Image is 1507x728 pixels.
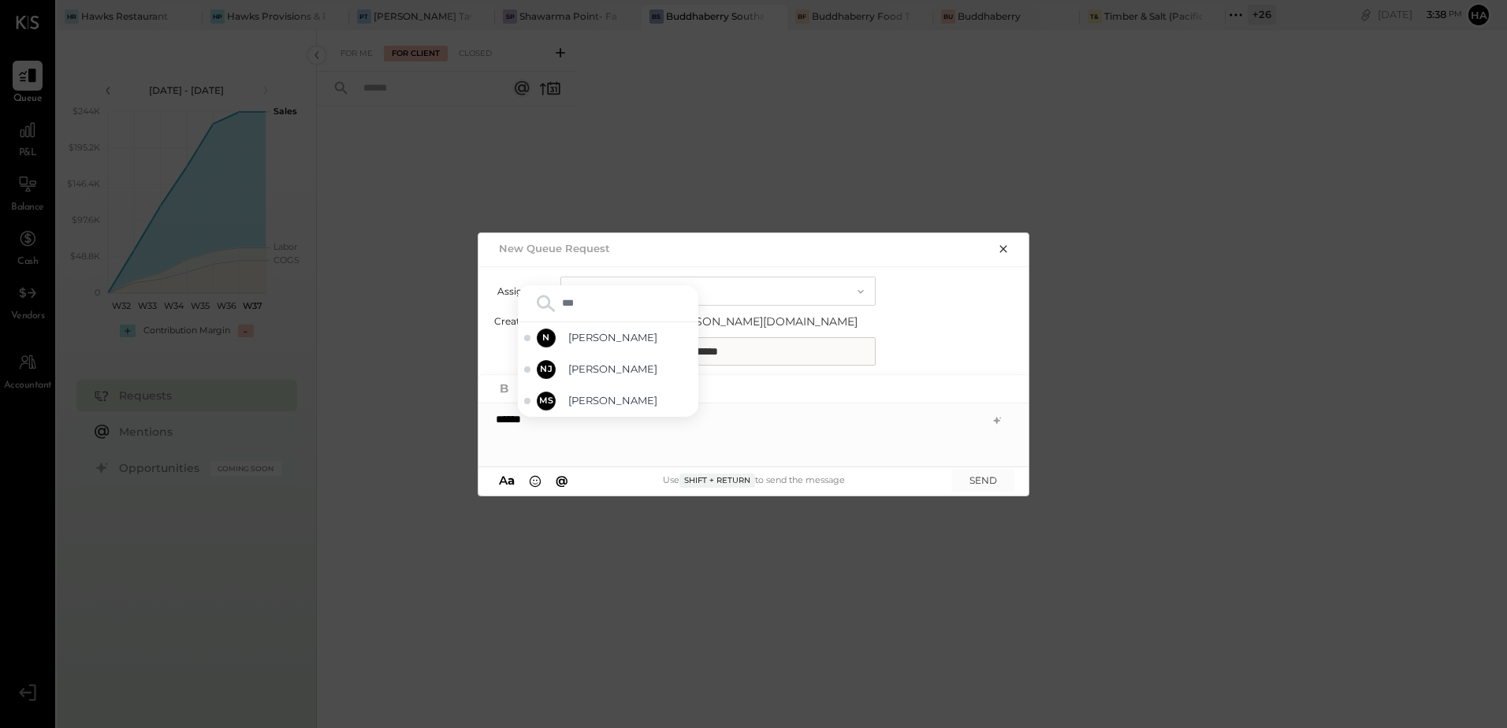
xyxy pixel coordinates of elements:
div: Use to send the message [572,474,936,488]
button: Bold [494,378,515,399]
label: Title [494,345,541,357]
span: [EMAIL_ADDRESS][PERSON_NAME][DOMAIN_NAME] [565,314,880,329]
label: Assign to [494,285,541,297]
span: Shift + Return [679,474,755,488]
button: @ [551,472,573,489]
button: Customer [560,277,876,306]
span: a [508,473,515,488]
span: NJ [540,363,553,376]
span: [PERSON_NAME] [568,362,692,377]
button: Aa [494,472,519,489]
span: @ [556,473,568,488]
button: SEND [951,470,1014,491]
div: Select natalie - Offline [518,322,698,354]
span: [PERSON_NAME] [568,393,692,408]
div: Select Manan Shah - Offline [518,385,698,417]
div: Select Navin Jain - Offline [518,354,698,385]
h2: New Queue Request [499,242,610,254]
span: [PERSON_NAME] [568,330,692,345]
span: MS [539,395,554,407]
span: N [542,332,550,344]
label: Created by [494,315,546,327]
